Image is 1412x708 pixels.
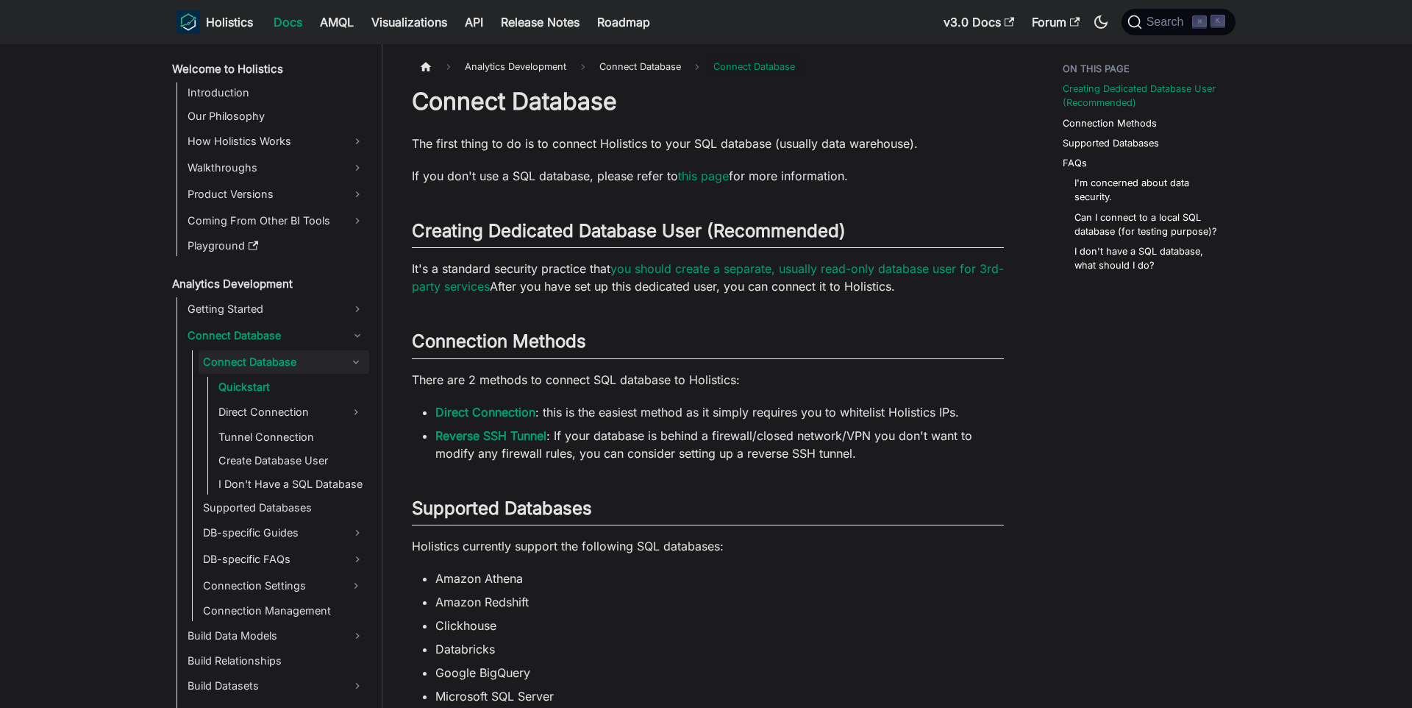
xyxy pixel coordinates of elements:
button: Expand sidebar category 'Direct Connection' [343,400,369,424]
li: : this is the easiest method as it simply requires you to whitelist Holistics IPs. [435,403,1004,421]
a: AMQL [311,10,363,34]
a: Playground [183,236,369,256]
a: Forum [1023,10,1088,34]
button: Search (Command+K) [1122,9,1235,35]
span: Connect Database [706,56,802,77]
li: : If your database is behind a firewall/closed network/VPN you don't want to modify any firewall ... [435,427,1004,462]
li: Databricks [435,640,1004,658]
p: Holistics currently support the following SQL databases: [412,537,1004,555]
a: Creating Dedicated Database User (Recommended) [1063,82,1227,110]
a: Getting Started [183,297,369,321]
button: Collapse sidebar category 'Connect Database' [343,350,369,374]
a: Direct Connection [435,405,535,420]
a: Quickstart [214,377,369,397]
a: Walkthroughs [183,156,369,180]
a: Coming From Other BI Tools [183,209,369,233]
a: Roadmap [588,10,659,34]
a: FAQs [1063,156,1087,170]
h2: Supported Databases [412,498,1004,525]
li: Microsoft SQL Server [435,687,1004,705]
h2: Connection Methods [412,330,1004,358]
a: Connection Management [199,601,369,621]
p: It's a standard security practice that After you have set up this dedicated user, you can connect... [412,260,1004,295]
li: Amazon Athena [435,570,1004,587]
a: Tunnel Connection [214,427,369,447]
button: Expand sidebar category 'Connection Settings' [343,574,369,598]
a: DB-specific Guides [199,521,369,545]
img: Holistics [176,10,200,34]
span: Analytics Development [457,56,574,77]
a: Introduction [183,82,369,103]
a: Our Philosophy [183,106,369,127]
a: I Don't Have a SQL Database [214,474,369,495]
p: The first thing to do is to connect Holistics to your SQL database (usually data warehouse). [412,135,1004,152]
li: Google BigQuery [435,664,1004,682]
a: Docs [265,10,311,34]
a: Home page [412,56,440,77]
kbd: ⌘ [1192,15,1207,29]
a: Welcome to Holistics [168,59,369,79]
a: Direct Connection [214,400,343,424]
a: Supported Databases [199,498,369,518]
a: Connection Methods [1063,116,1157,130]
a: Supported Databases [1063,136,1159,150]
b: Holistics [206,13,253,31]
a: DB-specific FAQs [199,548,369,571]
a: you should create a separate, usually read-only database user for 3rd-party services [412,261,1004,294]
a: Product Versions [183,183,369,206]
a: How Holistics Works [183,130,369,153]
a: I don't have a SQL database, what should I do? [1074,244,1221,272]
span: Connect Database [592,56,688,77]
a: Connect Database [183,324,369,347]
a: I'm concerned about data security. [1074,176,1221,204]
h1: Connect Database [412,87,1004,116]
a: Analytics Development [168,274,369,294]
nav: Breadcrumbs [412,56,1004,77]
li: Amazon Redshift [435,593,1004,611]
a: Create Database User [214,450,369,471]
a: this page [678,169,729,183]
a: Connect Database [199,350,343,374]
a: Build Relationships [183,651,369,671]
h2: Creating Dedicated Database User (Recommended) [412,220,1004,248]
a: Build Data Models [183,624,369,648]
a: Release Notes [492,10,588,34]
a: Can I connect to a local SQL database (for testing purpose)? [1074,210,1221,238]
kbd: K [1210,15,1225,28]
a: Visualizations [363,10,456,34]
a: HolisticsHolistics [176,10,253,34]
a: Build Datasets [183,674,369,698]
button: Switch between dark and light mode (currently dark mode) [1089,10,1113,34]
nav: Docs sidebar [162,44,382,708]
a: API [456,10,492,34]
li: Clickhouse [435,617,1004,634]
p: If you don't use a SQL database, please refer to for more information. [412,167,1004,185]
a: v3.0 Docs [935,10,1023,34]
span: Search [1142,15,1193,29]
a: Reverse SSH Tunnel [435,428,546,443]
a: Connection Settings [199,574,343,598]
p: There are 2 methods to connect SQL database to Holistics: [412,371,1004,389]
